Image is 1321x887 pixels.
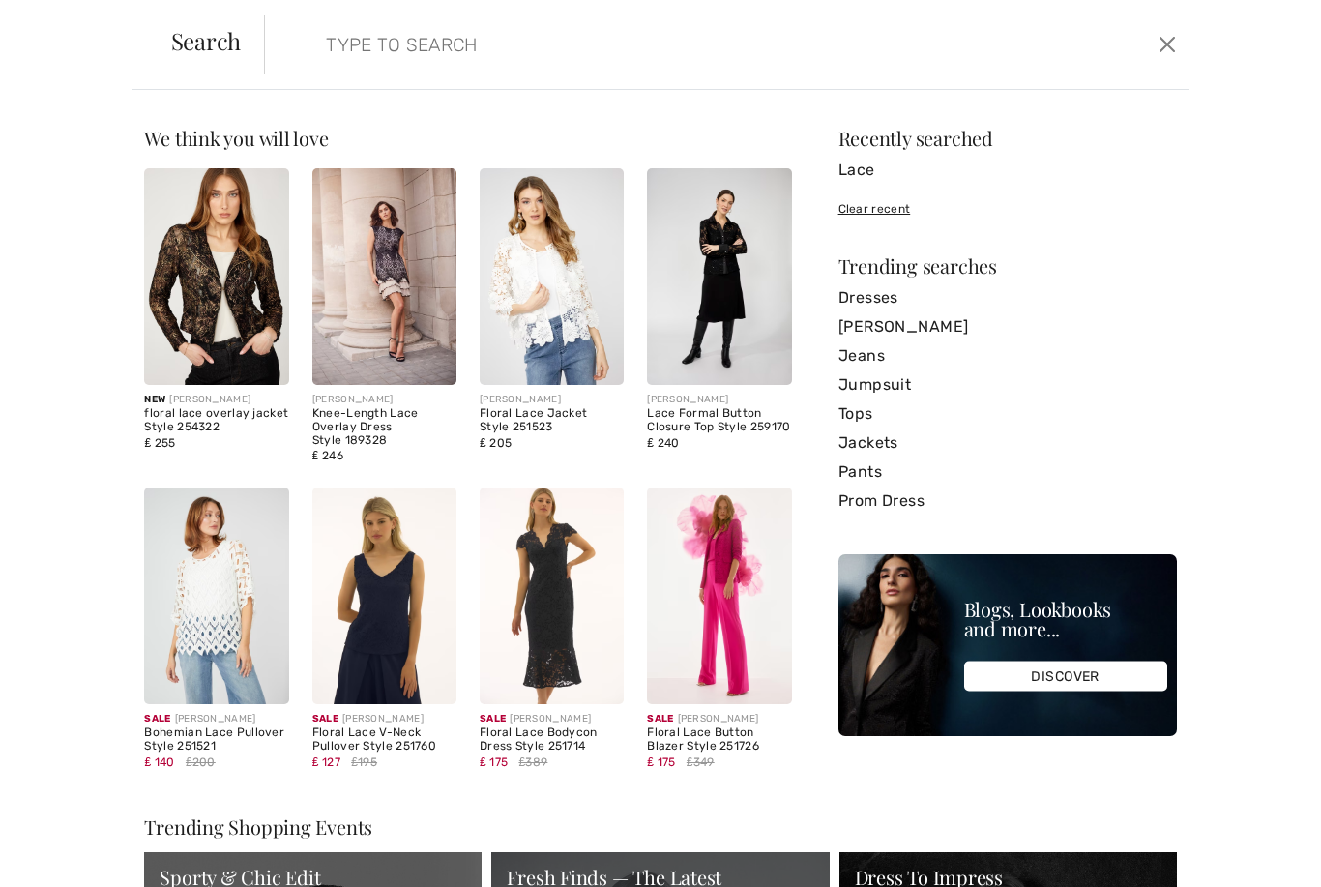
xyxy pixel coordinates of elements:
div: [PERSON_NAME] [480,712,624,726]
button: Close [1153,29,1182,60]
img: Knee-Length Lace Overlay Dress Style 189328. Black/Blush [312,168,456,385]
div: Trending searches [838,256,1177,276]
span: ₤200 [186,754,216,771]
span: ₤349 [687,754,715,771]
div: [PERSON_NAME] [144,712,288,726]
img: Bohemian Lace Pullover Style 251521. Off White [144,488,288,704]
img: Floral Lace Jacket Style 251523. Off White [480,168,624,385]
a: Pants [838,458,1177,487]
div: Floral Lace V-Neck Pullover Style 251760 [312,726,456,754]
img: Floral Lace V-Neck Pullover Style 251760. Midnight Blue [312,488,456,704]
div: Clear recent [838,200,1177,218]
span: ₤ 140 [144,755,174,769]
div: Recently searched [838,129,1177,148]
div: [PERSON_NAME] [312,712,456,726]
div: [PERSON_NAME] [480,393,624,407]
input: TYPE TO SEARCH [311,15,942,74]
div: Trending Shopping Events [144,817,1176,837]
span: ₤195 [351,754,377,771]
span: Sale [647,713,673,724]
a: [PERSON_NAME] [838,312,1177,341]
div: floral lace overlay jacket Style 254322 [144,407,288,434]
a: Jeans [838,341,1177,370]
a: Dresses [838,283,1177,312]
img: Floral Lace Bodycon Dress Style 251714. Black [480,488,624,704]
span: ₤ 175 [647,755,675,769]
div: Blogs, Lookbooks and more... [964,600,1167,638]
span: Sale [144,713,170,724]
a: Prom Dress [838,487,1177,516]
div: DISCOVER [964,662,1167,692]
span: Sale [312,713,338,724]
span: ₤ 205 [480,436,512,450]
div: [PERSON_NAME] [144,393,288,407]
span: ₤ 127 [312,755,340,769]
div: [PERSON_NAME] [312,393,456,407]
span: ₤ 255 [144,436,175,450]
a: Jumpsuit [838,370,1177,399]
div: Bohemian Lace Pullover Style 251521 [144,726,288,754]
div: Floral Lace Bodycon Dress Style 251714 [480,726,624,754]
div: Floral Lace Jacket Style 251523 [480,407,624,434]
a: Jackets [838,429,1177,458]
a: Tops [838,399,1177,429]
div: [PERSON_NAME] [647,712,791,726]
span: ₤ 246 [312,449,343,462]
span: New [144,394,165,405]
span: We think you will love [144,125,328,151]
span: Search [171,29,242,52]
span: ₤ 175 [480,755,508,769]
div: [PERSON_NAME] [647,393,791,407]
span: ₤ 240 [647,436,679,450]
div: Lace Formal Button Closure Top Style 259170 [647,407,791,434]
span: Sale [480,713,506,724]
img: Floral Lace Button Blazer Style 251726. Black [647,488,791,704]
div: Dress To Impress [855,868,1161,887]
div: Knee-Length Lace Overlay Dress Style 189328 [312,407,456,447]
div: Sporty & Chic Edit [160,868,466,887]
img: floral lace overlay jacket Style 254322. Copper/Black [144,168,288,385]
img: Lace Formal Button Closure Top Style 259170. Black [647,168,791,385]
a: Lace [838,156,1177,185]
span: ₤389 [519,754,548,771]
img: Blogs, Lookbooks and more... [838,554,1177,736]
div: Floral Lace Button Blazer Style 251726 [647,726,791,754]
